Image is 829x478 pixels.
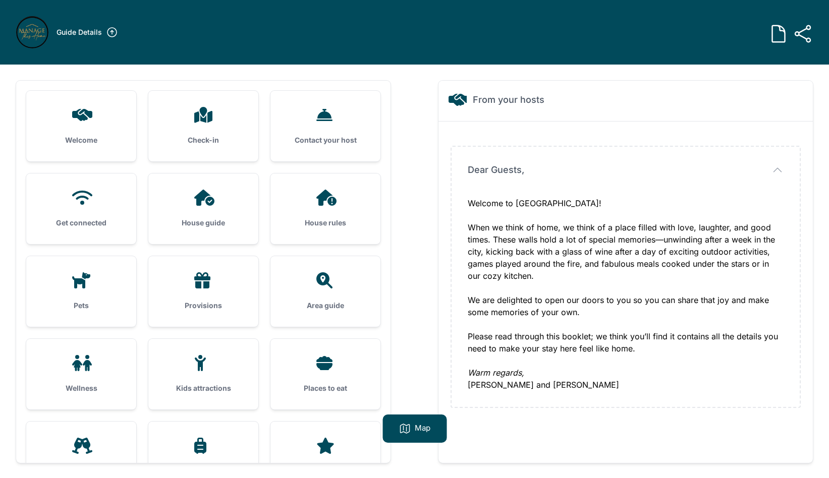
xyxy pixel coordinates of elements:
em: Warm regards, [468,368,524,378]
h3: Places to eat [287,383,364,393]
a: Area guide [270,256,380,327]
span: Dear Guests, [468,163,524,177]
h3: Kids attractions [164,383,242,393]
button: Dear Guests, [468,163,784,177]
a: Provisions [148,256,258,327]
div: Welcome to [GEOGRAPHIC_DATA]! When we think of home, we think of a place filled with love, laught... [468,197,784,391]
h3: Contact your host [287,135,364,145]
a: Welcome [26,91,136,161]
h3: House guide [164,218,242,228]
h3: Check-in [164,135,242,145]
h2: From your hosts [473,93,544,107]
h3: Provisions [164,301,242,311]
h3: Welcome [42,135,120,145]
p: Map [415,423,430,435]
a: Check-in [148,91,258,161]
h3: Pets [42,301,120,311]
a: House rules [270,173,380,244]
h3: Area guide [287,301,364,311]
a: Guide Details [57,26,118,38]
h3: Get connected [42,218,120,228]
a: Get connected [26,173,136,244]
h3: Guide Details [57,27,102,37]
a: Wellness [26,339,136,409]
h3: Wellness [42,383,120,393]
a: House guide [148,173,258,244]
img: nvw4c207e1oz78qvgix4p8saqd0a [16,16,48,48]
a: Pets [26,256,136,327]
a: Contact your host [270,91,380,161]
h3: House rules [287,218,364,228]
a: Places to eat [270,339,380,409]
a: Kids attractions [148,339,258,409]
